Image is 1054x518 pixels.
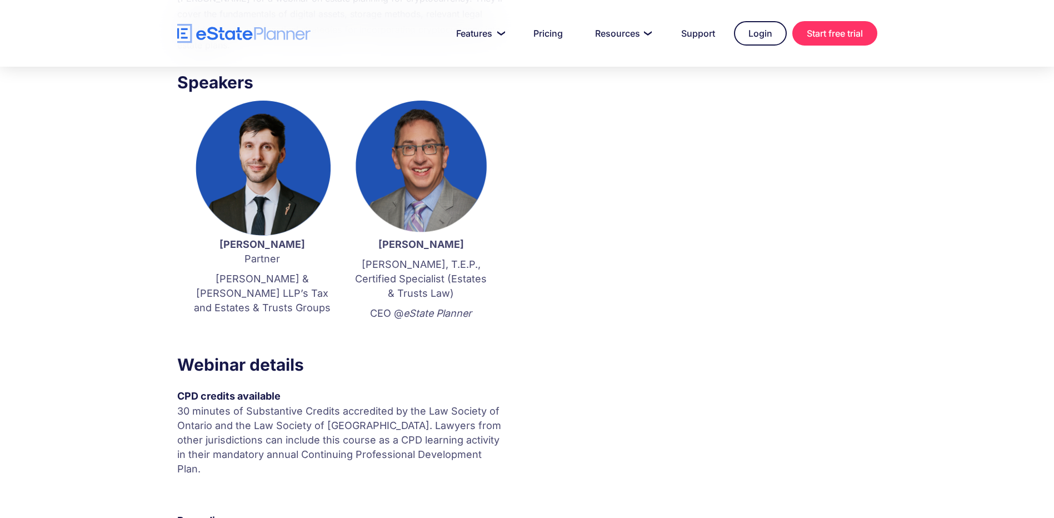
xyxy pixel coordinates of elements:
p: [PERSON_NAME], T.E.P., Certified Specialist (Estates & Trusts Law) [353,257,489,301]
p: 30 minutes of Substantive Credits accredited by the Law Society of Ontario and the Law Society of... [177,404,506,476]
p: ‍ [353,326,489,341]
em: eState Planner [403,307,472,319]
a: Resources [582,22,662,44]
strong: CPD credits available [177,390,281,402]
a: Login [734,21,787,46]
p: [PERSON_NAME] & [PERSON_NAME] LLP’s Tax and Estates & Trusts Groups [194,272,331,315]
p: CEO @ [353,306,489,321]
h3: Speakers [177,69,506,95]
strong: [PERSON_NAME] [219,238,305,250]
h3: Webinar details [177,352,506,377]
a: Features [443,22,514,44]
a: Pricing [520,22,576,44]
a: Start free trial [792,21,877,46]
p: Partner [194,237,331,266]
a: home [177,24,311,43]
a: Support [668,22,728,44]
p: ‍ [177,482,506,496]
strong: [PERSON_NAME] [378,238,464,250]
